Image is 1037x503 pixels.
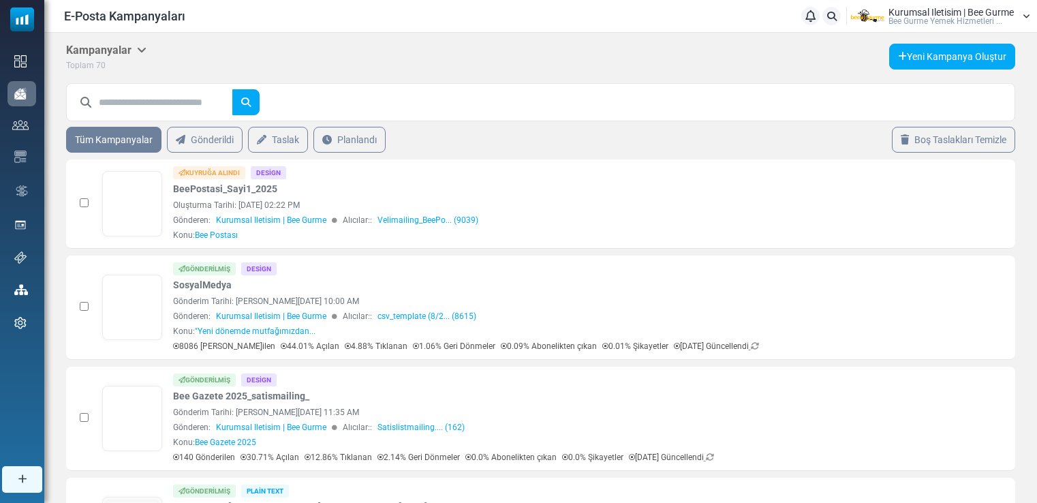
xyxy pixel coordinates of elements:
[14,151,27,163] img: email-templates-icon.svg
[14,251,27,264] img: support-icon.svg
[173,295,888,307] div: Gönderim Tarihi: [PERSON_NAME][DATE] 10:00 AM
[216,421,326,433] span: Kurumsal Iletisim | Bee Gurme
[377,451,460,463] p: 2.14% Geri Dönmeler
[281,340,339,352] p: 44.01% Açılan
[413,340,495,352] p: 1.06% Geri Dönmeler
[14,88,27,100] img: campaigns-icon-active.png
[173,406,888,418] div: Gönderim Tarihi: [PERSON_NAME][DATE] 11:35 AM
[14,317,27,329] img: settings-icon.svg
[173,485,236,498] div: Gönderilmiş
[66,61,94,70] span: Toplam
[173,374,236,386] div: Gönderilmiş
[377,214,478,226] a: Velimailing_BeePo... (9039)
[173,262,236,275] div: Gönderilmiş
[173,436,256,448] div: Konu:
[195,230,238,240] span: Bee Postası
[173,278,232,292] a: SosyalMedya
[888,7,1014,17] span: Kurumsal Iletisim | Bee Gurme
[241,374,277,386] div: Design
[248,127,308,153] a: Taslak
[377,310,476,322] a: csv_template (8/2... (8615)
[173,229,238,241] div: Konu:
[167,127,243,153] a: Gönderildi
[305,451,372,463] p: 12.86% Tıklanan
[345,340,407,352] p: 4.88% Tıklanan
[96,61,106,70] span: 70
[216,214,326,226] span: Kurumsal Iletisim | Bee Gurme
[10,7,34,31] img: mailsoftly_icon_blue_white.svg
[173,310,888,322] div: Gönderen: Alıcılar::
[241,262,277,275] div: Design
[889,44,1015,70] a: Yeni Kampanya Oluştur
[602,340,668,352] p: 0.01% Şikayetler
[66,127,161,153] a: Tüm Kampanyalar
[173,199,888,211] div: Oluşturma Tarihi: [DATE] 02:22 PM
[851,6,885,27] img: User Logo
[216,310,326,322] span: Kurumsal Iletisim | Bee Gurme
[64,7,185,25] span: E-Posta Kampanyaları
[173,421,888,433] div: Gönderen: Alıcılar::
[251,166,286,179] div: Design
[241,451,299,463] p: 30.71% Açılan
[173,214,888,226] div: Gönderen: Alıcılar::
[173,451,235,463] p: 140 Gönderilen
[888,17,1002,25] span: Bee Gurme Yemek Hizmetleri ...
[173,340,275,352] p: 8086 [PERSON_NAME]ilen
[892,127,1015,153] a: Boş Taslakları Temizle
[14,55,27,67] img: dashboard-icon.svg
[241,485,289,498] div: Plain Text
[195,438,256,447] span: Bee Gazete 2025
[173,182,277,196] a: BeePostasi_Sayi1_2025
[66,44,146,57] h5: Kampanyalar
[501,340,597,352] p: 0.09% Abonelikten çıkan
[173,389,309,403] a: Bee Gazete 2025_satismailing_
[629,451,714,463] p: [DATE] Güncellendi
[14,219,27,231] img: landing_pages.svg
[195,326,315,336] span: "Yeni dönemde mutfağımızdan...
[465,451,557,463] p: 0.0% Abonelikten çıkan
[674,340,759,352] p: [DATE] Güncellendi
[377,421,465,433] a: Satislistmailing.... (162)
[313,127,386,153] a: Planlandı
[562,451,623,463] p: 0.0% Şikayetler
[173,166,245,179] div: Kuyruğa Alındı
[173,325,315,337] div: Konu:
[851,6,1030,27] a: User Logo Kurumsal Iletisim | Bee Gurme Bee Gurme Yemek Hizmetleri ...
[14,183,29,199] img: workflow.svg
[12,120,29,129] img: contacts-icon.svg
